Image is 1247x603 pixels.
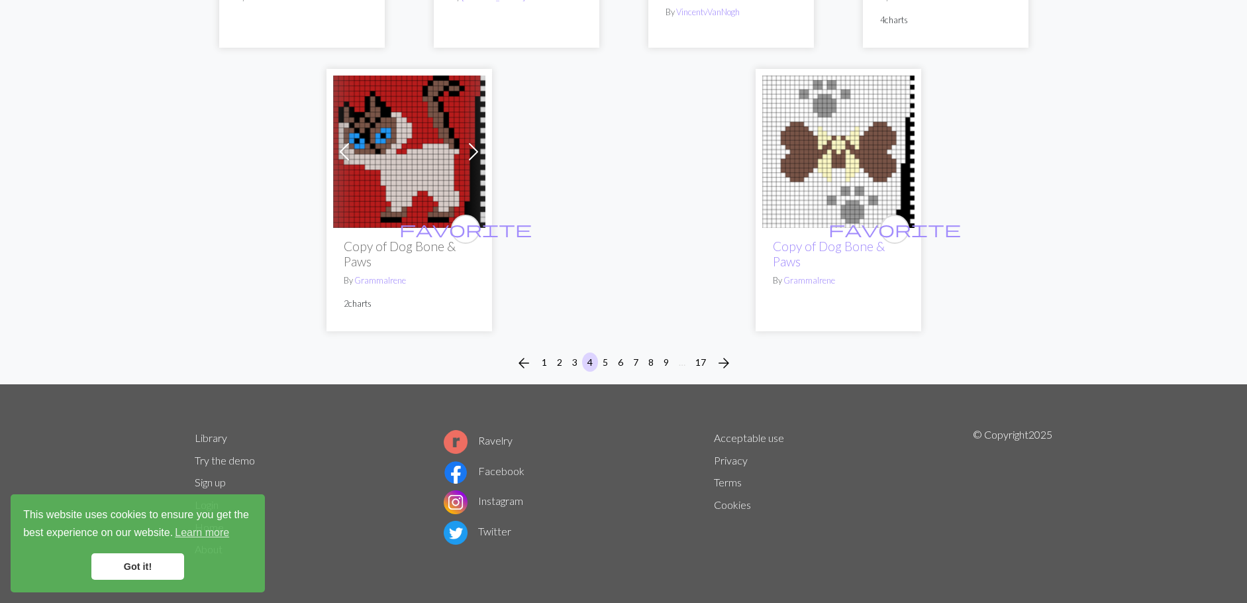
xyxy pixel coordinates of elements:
[773,274,904,287] p: By
[444,461,468,484] img: Facebook logo
[880,215,909,244] button: favourite
[344,239,475,269] h2: Copy of Dog Bone & Paws
[676,7,740,17] a: VincentvVanNogh
[711,353,737,374] button: Next
[11,494,265,592] div: cookieconsent
[762,76,915,228] img: Dog Bone & Paws
[511,353,737,374] nav: Page navigation
[690,353,711,372] button: 17
[628,353,644,372] button: 7
[613,353,628,372] button: 6
[658,353,674,372] button: 9
[333,76,485,228] img: Dog Bone & Paws
[714,476,742,488] a: Terms
[451,215,480,244] button: favourite
[828,219,961,239] span: favorite
[762,144,915,156] a: Dog Bone & Paws
[714,431,784,444] a: Acceptable use
[511,353,537,374] button: Previous
[880,14,1011,27] p: 4 charts
[597,353,613,372] button: 5
[344,298,475,310] p: 2 charts
[195,431,227,444] a: Library
[354,275,406,286] a: GrammaIrene
[444,521,468,545] img: Twitter logo
[344,274,475,287] p: By
[582,353,598,372] button: 4
[714,454,748,466] a: Privacy
[333,144,485,156] a: Dog Bone & Paws
[666,6,797,19] p: By
[567,353,583,372] button: 3
[173,523,231,543] a: learn more about cookies
[716,355,732,371] i: Next
[536,353,552,372] button: 1
[643,353,659,372] button: 8
[23,507,252,543] span: This website uses cookies to ensure you get the best experience on our website.
[444,525,511,537] a: Twitter
[716,354,732,372] span: arrow_forward
[399,219,532,239] span: favorite
[444,430,468,454] img: Ravelry logo
[444,465,524,477] a: Facebook
[516,354,532,372] span: arrow_back
[399,216,532,243] i: favourite
[773,239,885,269] a: Copy of Dog Bone & Paws
[444,494,523,507] a: Instagram
[828,216,961,243] i: favourite
[444,490,468,514] img: Instagram logo
[714,498,751,511] a: Cookies
[91,553,184,580] a: dismiss cookie message
[195,476,226,488] a: Sign up
[973,427,1052,561] p: © Copyright 2025
[195,454,255,466] a: Try the demo
[516,355,532,371] i: Previous
[552,353,568,372] button: 2
[444,434,513,447] a: Ravelry
[783,275,835,286] a: GrammaIrene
